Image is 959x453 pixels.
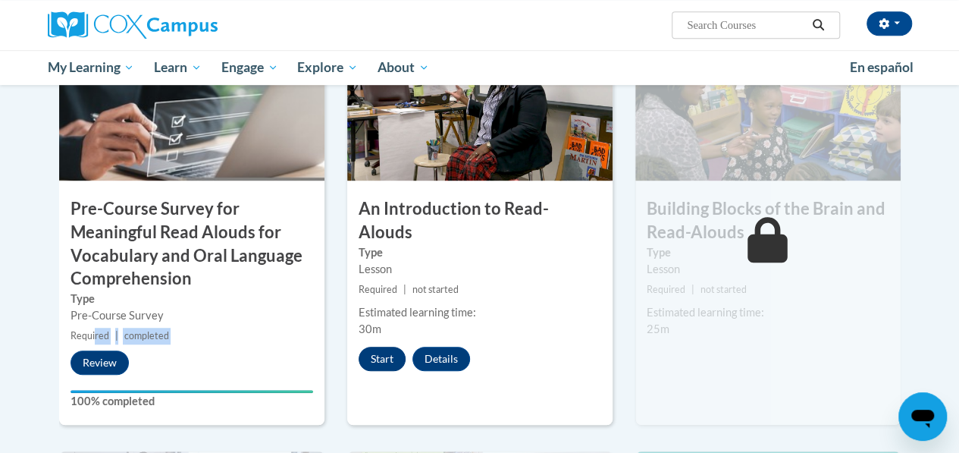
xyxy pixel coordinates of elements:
[412,284,459,295] span: not started
[347,197,613,244] h3: An Introduction to Read-Alouds
[48,11,218,39] img: Cox Campus
[347,29,613,181] img: Course Image
[59,197,324,291] h3: Pre-Course Survey for Meaningful Read Alouds for Vocabulary and Oral Language Comprehension
[647,304,889,321] div: Estimated learning time:
[635,29,901,181] img: Course Image
[48,11,321,39] a: Cox Campus
[412,347,470,371] button: Details
[691,284,694,295] span: |
[115,330,118,341] span: |
[297,58,358,77] span: Explore
[212,50,288,85] a: Engage
[144,50,212,85] a: Learn
[359,284,397,295] span: Required
[359,347,406,371] button: Start
[359,322,381,335] span: 30m
[124,330,169,341] span: completed
[71,291,313,307] label: Type
[359,244,601,261] label: Type
[71,390,313,393] div: Your progress
[647,261,889,278] div: Lesson
[221,58,278,77] span: Engage
[287,50,368,85] a: Explore
[368,50,439,85] a: About
[635,197,901,244] h3: Building Blocks of the Brain and Read-Alouds
[359,304,601,321] div: Estimated learning time:
[850,59,914,75] span: En español
[36,50,923,85] div: Main menu
[700,284,747,295] span: not started
[59,29,324,181] img: Course Image
[71,351,129,375] button: Review
[359,261,601,278] div: Lesson
[685,16,807,34] input: Search Courses
[71,330,109,341] span: Required
[898,392,947,441] iframe: Button to launch messaging window
[47,58,134,77] span: My Learning
[403,284,406,295] span: |
[71,307,313,324] div: Pre-Course Survey
[38,50,145,85] a: My Learning
[647,322,669,335] span: 25m
[71,393,313,410] label: 100% completed
[867,11,912,36] button: Account Settings
[378,58,429,77] span: About
[807,16,829,34] button: Search
[647,284,685,295] span: Required
[154,58,202,77] span: Learn
[840,52,923,83] a: En español
[647,244,889,261] label: Type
